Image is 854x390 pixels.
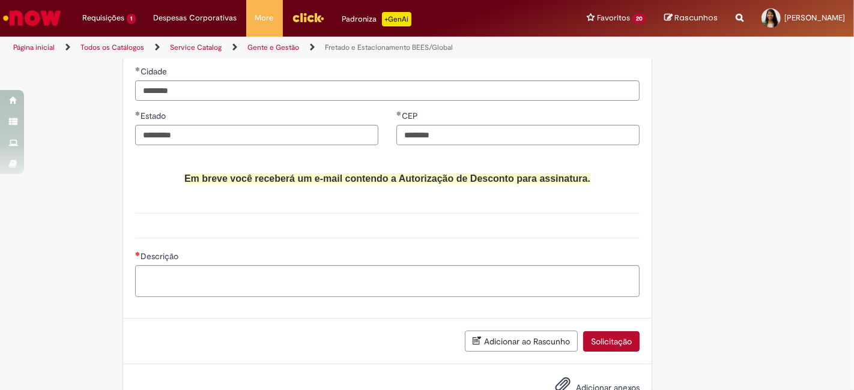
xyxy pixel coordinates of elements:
[141,251,181,262] span: Descrição
[1,6,63,30] img: ServiceNow
[127,14,136,24] span: 1
[784,13,845,23] span: [PERSON_NAME]
[80,43,144,52] a: Todos os Catálogos
[597,12,630,24] span: Favoritos
[82,12,124,24] span: Requisições
[465,331,578,352] button: Adicionar ao Rascunho
[154,12,237,24] span: Despesas Corporativas
[396,111,402,116] span: Obrigatório Preenchido
[135,251,141,256] span: Necessários
[135,265,640,297] textarea: Descrição
[247,43,299,52] a: Gente e Gestão
[664,13,718,24] a: Rascunhos
[135,111,141,116] span: Obrigatório Preenchido
[184,173,590,184] span: Em breve você receberá um e-mail contendo a Autorização de Desconto para assinatura.
[255,12,274,24] span: More
[13,43,55,52] a: Página inicial
[135,125,378,145] input: Estado
[342,12,411,26] div: Padroniza
[325,43,453,52] a: Fretado e Estacionamento BEES/Global
[141,66,169,77] span: Cidade
[135,67,141,71] span: Obrigatório Preenchido
[674,12,718,23] span: Rascunhos
[396,125,640,145] input: CEP
[402,110,420,121] span: CEP
[9,37,560,59] ul: Trilhas de página
[583,331,640,352] button: Solicitação
[382,12,411,26] p: +GenAi
[170,43,222,52] a: Service Catalog
[135,80,640,101] input: Cidade
[292,8,324,26] img: click_logo_yellow_360x200.png
[141,110,168,121] span: Estado
[632,14,646,24] span: 20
